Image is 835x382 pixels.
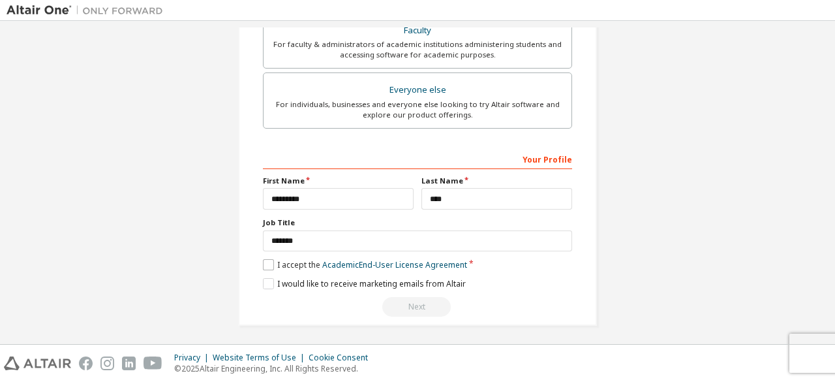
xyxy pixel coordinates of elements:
[322,259,467,270] a: Academic End-User License Agreement
[79,357,93,370] img: facebook.svg
[263,297,572,317] div: Read and acccept EULA to continue
[122,357,136,370] img: linkedin.svg
[7,4,170,17] img: Altair One
[263,148,572,169] div: Your Profile
[213,353,309,363] div: Website Terms of Use
[174,353,213,363] div: Privacy
[271,22,564,40] div: Faculty
[263,278,466,289] label: I would like to receive marketing emails from Altair
[4,357,71,370] img: altair_logo.svg
[100,357,114,370] img: instagram.svg
[263,176,414,186] label: First Name
[263,259,467,270] label: I accept the
[263,217,572,228] label: Job Title
[271,39,564,60] div: For faculty & administrators of academic institutions administering students and accessing softwa...
[271,99,564,120] div: For individuals, businesses and everyone else looking to try Altair software and explore our prod...
[421,176,572,186] label: Last Name
[174,363,376,374] p: © 2025 Altair Engineering, Inc. All Rights Reserved.
[309,353,376,363] div: Cookie Consent
[271,81,564,99] div: Everyone else
[144,357,162,370] img: youtube.svg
